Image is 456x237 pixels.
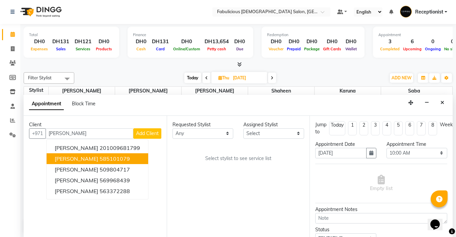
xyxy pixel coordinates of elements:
[285,38,302,46] div: DH0
[232,38,248,46] div: DH0
[72,38,94,46] div: DH121
[401,38,423,46] div: 6
[100,144,140,151] ngb-highlight: 201009681799
[267,38,285,46] div: DH0
[394,121,403,135] li: 5
[205,155,271,162] span: Select stylist to see service list
[29,38,50,46] div: DH0
[359,121,368,135] li: 2
[133,32,248,38] div: Finance
[231,73,265,83] input: 2025-09-04
[423,38,442,46] div: 0
[417,121,426,135] li: 7
[202,38,232,46] div: DH13,654
[100,155,130,162] ngb-highlight: 585101079
[440,121,455,128] div: Weeks
[415,8,443,16] span: Receptionist
[285,47,302,51] span: Prepaid
[381,87,448,95] span: Saba
[100,177,130,184] ngb-highlight: 569968439
[315,206,447,213] div: Appointment Notes
[348,121,357,135] li: 1
[154,47,166,51] span: Card
[401,47,423,51] span: Upcoming
[94,38,114,46] div: DH0
[437,98,447,108] button: Close
[100,188,130,194] ngb-highlight: 563372288
[182,87,248,95] span: [PERSON_NAME]
[423,47,442,51] span: Ongoing
[378,38,401,46] div: 3
[371,121,380,135] li: 3
[400,6,412,18] img: Receptionist
[217,75,231,80] span: Thu
[49,87,115,95] span: [PERSON_NAME]
[428,121,437,135] li: 8
[331,122,344,129] div: Today
[55,166,98,173] span: [PERSON_NAME]
[386,141,447,148] div: Appointment Time
[46,128,133,139] input: Search by Name/Mobile/Email/Code
[343,38,359,46] div: DH0
[315,87,381,95] span: Karuna
[24,87,48,94] div: Stylist
[149,38,171,46] div: DH131
[135,47,147,51] span: Cash
[29,128,46,139] button: +971
[55,155,98,162] span: [PERSON_NAME]
[392,75,411,80] span: ADD NEW
[344,47,358,51] span: Wallet
[315,121,326,135] div: Jump to
[100,166,130,173] ngb-highlight: 509804717
[29,98,64,110] span: Appointment
[50,38,72,46] div: DH131
[94,47,114,51] span: Products
[243,121,304,128] div: Assigned Stylist
[55,177,98,184] span: [PERSON_NAME]
[28,75,52,80] span: Filter Stylist
[405,121,414,135] li: 6
[370,175,393,192] span: Empty list
[171,47,202,51] span: Online/Custom
[235,47,245,51] span: Due
[315,148,366,158] input: yyyy-mm-dd
[321,38,343,46] div: DH0
[55,144,98,151] span: [PERSON_NAME]
[115,87,181,95] span: [PERSON_NAME]
[378,47,401,51] span: Completed
[302,47,321,51] span: Package
[136,130,159,136] span: Add Client
[172,121,233,128] div: Requested Stylist
[267,32,359,38] div: Redemption
[302,38,321,46] div: DH0
[206,47,228,51] span: Petty cash
[267,47,285,51] span: Voucher
[321,47,343,51] span: Gift Cards
[382,121,391,135] li: 4
[248,87,314,95] span: Shaheen
[29,47,50,51] span: Expenses
[315,141,376,148] div: Appointment Date
[55,188,98,194] span: [PERSON_NAME]
[133,128,161,139] button: Add Client
[428,210,449,230] iframe: chat widget
[133,38,149,46] div: DH0
[390,73,413,83] button: ADD NEW
[315,226,376,233] div: Status
[29,32,114,38] div: Total
[72,101,96,107] span: Block Time
[45,155,145,162] div: No client selected
[171,38,202,46] div: DH0
[74,47,92,51] span: Services
[54,47,68,51] span: Sales
[184,73,201,83] span: Today
[29,121,161,128] div: Client
[17,2,63,21] img: logo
